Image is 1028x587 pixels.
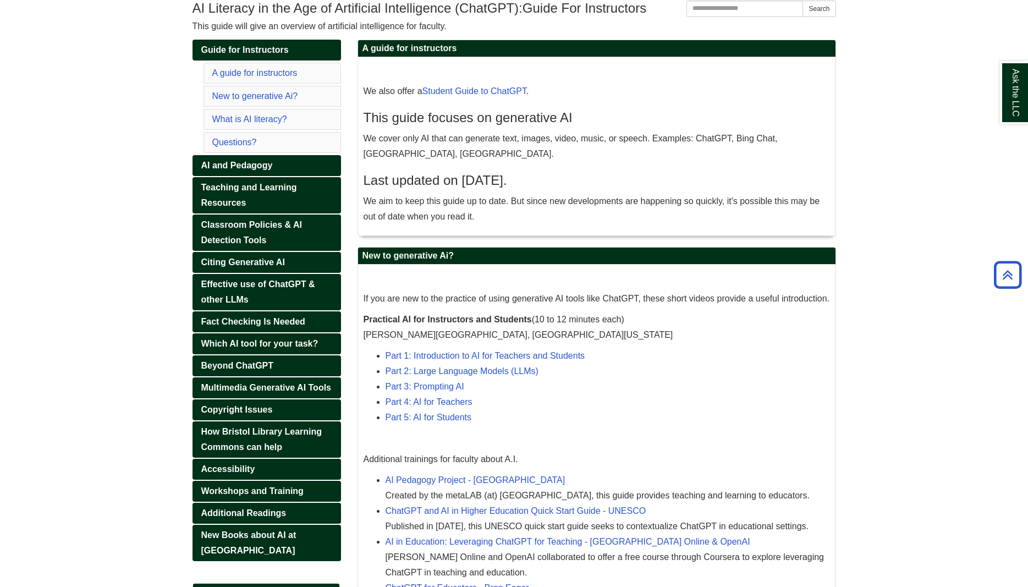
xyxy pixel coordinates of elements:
[386,488,830,503] div: Created by the metaLAB (at) [GEOGRAPHIC_DATA], this guide provides teaching and learning to educa...
[212,68,298,78] a: A guide for instructors
[193,274,341,310] a: Effective use of ChatGPT & other LLMs
[386,475,565,485] a: AI Pedagogy Project - [GEOGRAPHIC_DATA]
[212,114,287,124] a: What is AI literacy?
[201,279,315,304] span: Effective use of ChatGPT & other LLMs
[386,351,585,360] a: Part 1: Introduction to AI for Teachers and Students
[193,311,341,332] a: Fact Checking Is Needed
[364,84,830,99] p: We also offer a .
[358,248,835,265] h2: New to generative Ai?
[386,413,472,422] a: Part 5: AI for Students
[364,194,830,224] p: We aim to keep this guide up to date. But since new developments are happening so quickly, it's p...
[193,377,341,398] a: Multimedia Generative AI Tools
[201,464,255,474] span: Accessibility
[193,333,341,354] a: Which AI tool for your task?
[193,1,836,16] h1: AI Literacy in the Age of Artificial Intelligence (ChatGPT):Guide For Instructors
[201,317,305,326] span: Fact Checking Is Needed
[990,267,1025,282] a: Back to Top
[386,550,830,580] div: [PERSON_NAME] Online and OpenAI collaborated to offer a free course through Coursera to explore l...
[364,452,830,467] p: Additional trainings for faculty about A.I.
[201,361,274,370] span: Beyond ChatGPT
[212,91,298,101] a: New to generative Ai?
[193,503,341,524] a: Additional Readings
[358,40,835,57] h2: A guide for instructors
[386,519,830,534] div: Published in [DATE], this UNESCO quick start guide seeks to contextualize ChatGPT in educational ...
[201,339,318,348] span: Which AI tool for your task?
[193,155,341,176] a: AI and Pedagogy
[422,86,526,96] a: Student Guide to ChatGPT
[386,366,538,376] a: Part 2: Large Language Models (LLMs)
[193,481,341,502] a: Workshops and Training
[193,21,447,31] span: This guide will give an overview of artificial intelligence for faculty.
[193,40,341,61] a: Guide for Instructors
[201,508,287,518] span: Additional Readings
[364,315,532,324] strong: Practical AI for Instructors and Students
[193,459,341,480] a: Accessibility
[386,537,750,546] a: AI in Education: Leveraging ChatGPT for Teaching - [GEOGRAPHIC_DATA] Online & OpenAI
[193,399,341,420] a: Copyright Issues
[201,183,297,207] span: Teaching and Learning Resources
[386,506,646,515] a: ChatGPT and AI in Higher Education Quick Start Guide - UNESCO
[201,405,273,414] span: Copyright Issues
[364,173,830,188] h3: Last updated on [DATE].
[201,427,322,452] span: How Bristol Library Learning Commons can help
[386,397,472,407] a: Part 4: AI for Teachers
[802,1,835,17] button: Search
[201,161,273,170] span: AI and Pedagogy
[201,220,302,245] span: Classroom Policies & AI Detection Tools
[364,110,830,125] h3: This guide focuses on generative AI
[201,383,332,392] span: Multimedia Generative AI Tools
[201,486,304,496] span: Workshops and Training
[364,312,830,343] p: (10 to 12 minutes each) [PERSON_NAME][GEOGRAPHIC_DATA], [GEOGRAPHIC_DATA][US_STATE]
[193,525,341,561] a: New Books about AI at [GEOGRAPHIC_DATA]
[201,530,296,555] span: New Books about AI at [GEOGRAPHIC_DATA]
[212,138,257,147] a: Questions?
[201,257,285,267] span: Citing Generative AI
[193,252,341,273] a: Citing Generative AI
[201,45,289,54] span: Guide for Instructors
[193,215,341,251] a: Classroom Policies & AI Detection Tools
[364,291,830,306] p: If you are new to the practice of using generative AI tools like ChatGPT, these short videos prov...
[193,421,341,458] a: How Bristol Library Learning Commons can help
[193,177,341,213] a: Teaching and Learning Resources
[386,382,464,391] a: Part 3: Prompting AI
[193,355,341,376] a: Beyond ChatGPT
[364,131,830,162] p: We cover only AI that can generate text, images, video, music, or speech. Examples: ChatGPT, Bing...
